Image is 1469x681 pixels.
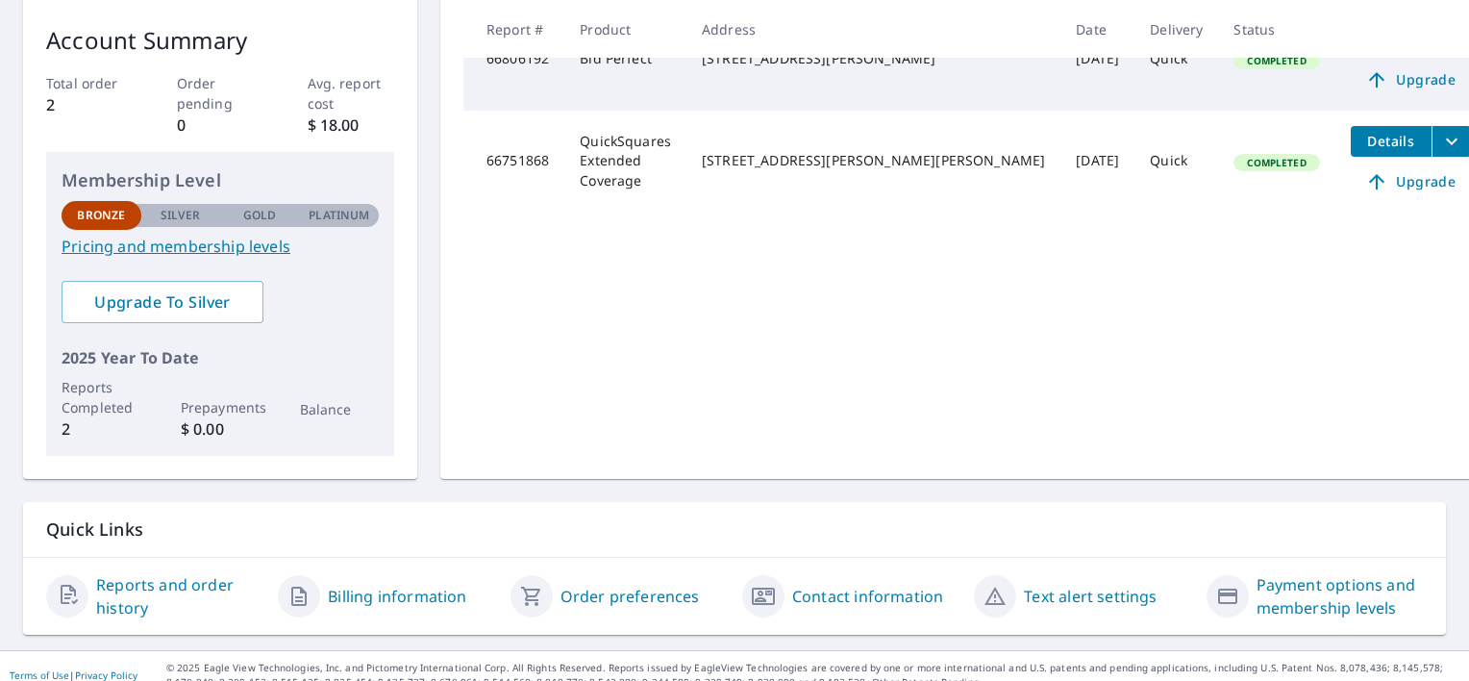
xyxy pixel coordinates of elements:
[77,291,248,313] span: Upgrade To Silver
[564,111,686,213] td: QuickSquares Extended Coverage
[463,111,564,213] td: 66751868
[300,399,380,419] p: Balance
[46,73,134,93] p: Total order
[1060,9,1134,111] td: [DATE]
[564,9,686,111] td: Bid Perfect
[181,417,261,441] p: $ 0.00
[702,151,1045,170] div: [STREET_ADDRESS][PERSON_NAME][PERSON_NAME]
[181,397,261,417] p: Prepayments
[463,9,564,111] td: 66806192
[46,93,134,116] p: 2
[1257,573,1423,619] a: Payment options and membership levels
[62,417,141,441] p: 2
[560,585,700,608] a: Order preferences
[62,281,263,323] a: Upgrade To Silver
[1060,111,1134,213] td: [DATE]
[243,207,276,224] p: Gold
[77,207,125,224] p: Bronze
[308,73,395,113] p: Avg. report cost
[1351,126,1432,157] button: detailsBtn-66751868
[1235,54,1317,67] span: Completed
[1134,9,1218,111] td: Quick
[792,585,943,608] a: Contact information
[46,23,394,58] p: Account Summary
[62,167,379,193] p: Membership Level
[1235,156,1317,169] span: Completed
[177,113,264,137] p: 0
[1362,170,1459,193] span: Upgrade
[1134,111,1218,213] td: Quick
[1362,68,1459,91] span: Upgrade
[1024,585,1157,608] a: Text alert settings
[62,235,379,258] a: Pricing and membership levels
[62,377,141,417] p: Reports Completed
[702,49,1045,68] div: [STREET_ADDRESS][PERSON_NAME]
[308,113,395,137] p: $ 18.00
[309,207,369,224] p: Platinum
[328,585,466,608] a: Billing information
[177,73,264,113] p: Order pending
[96,573,262,619] a: Reports and order history
[161,207,201,224] p: Silver
[1362,132,1420,150] span: Details
[62,346,379,369] p: 2025 Year To Date
[10,669,137,681] p: |
[46,517,1423,542] p: Quick Links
